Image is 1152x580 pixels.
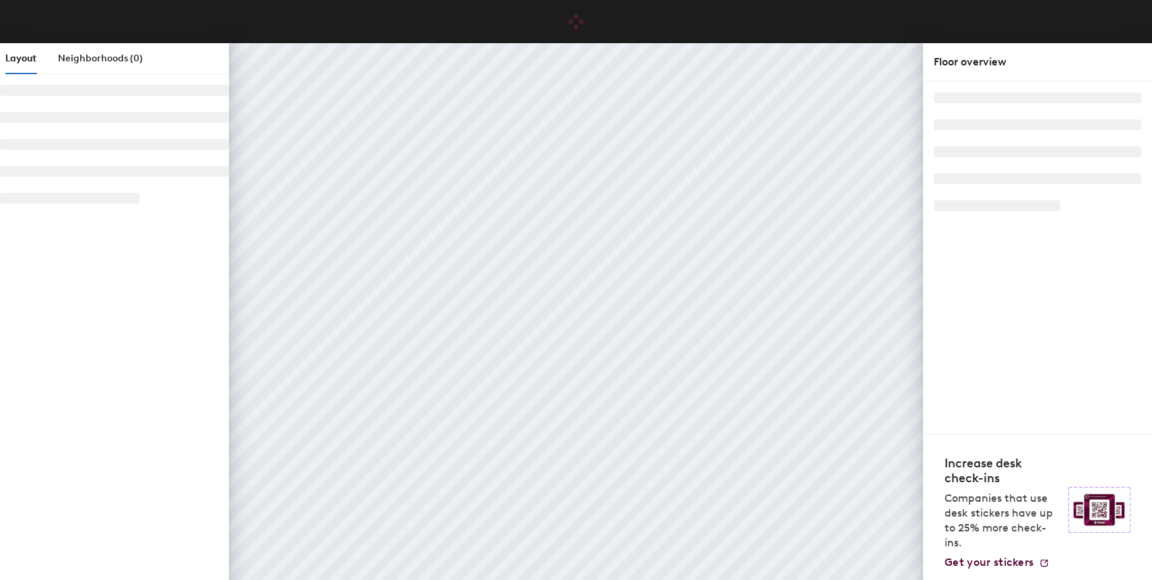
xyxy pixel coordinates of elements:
span: Layout [5,53,36,64]
div: Floor overview [934,54,1141,70]
h4: Increase desk check-ins [945,456,1060,486]
a: Get your stickers [945,556,1050,569]
span: Get your stickers [945,556,1033,569]
img: Sticker logo [1068,487,1130,533]
p: Companies that use desk stickers have up to 25% more check-ins. [945,491,1060,550]
span: Neighborhoods (0) [58,53,143,64]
